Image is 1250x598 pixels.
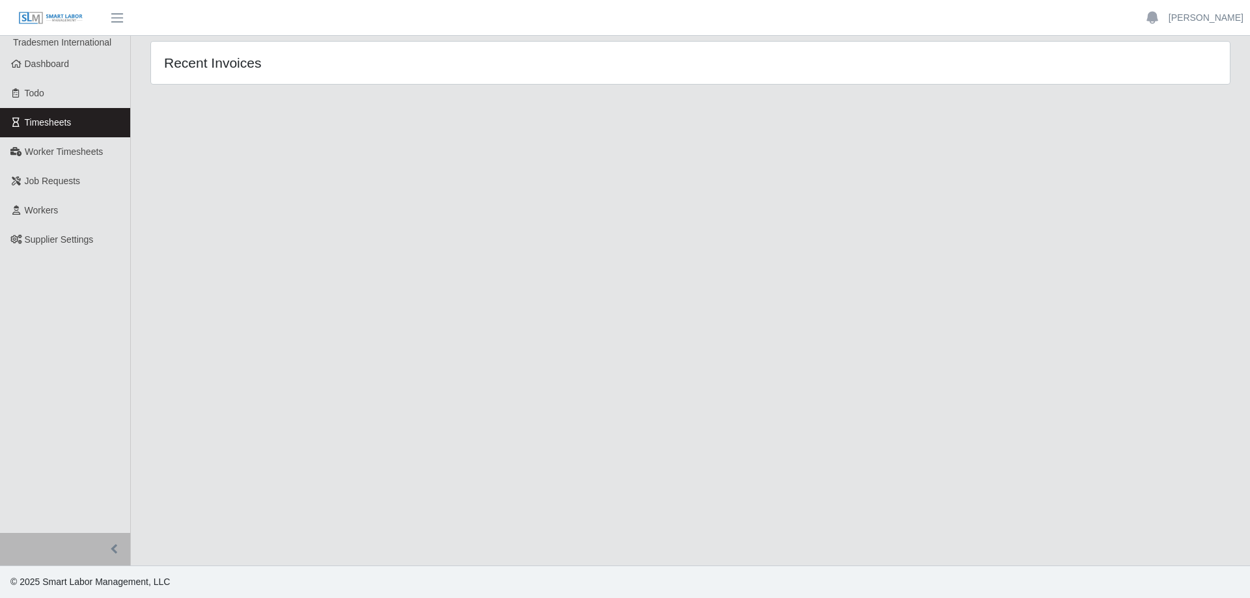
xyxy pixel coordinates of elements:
[1169,11,1243,25] a: [PERSON_NAME]
[25,88,44,98] span: Todo
[25,205,59,215] span: Workers
[10,577,170,587] span: © 2025 Smart Labor Management, LLC
[25,117,72,128] span: Timesheets
[25,234,94,245] span: Supplier Settings
[18,11,83,25] img: SLM Logo
[164,55,591,71] h4: Recent Invoices
[13,37,111,48] span: Tradesmen International
[25,59,70,69] span: Dashboard
[25,176,81,186] span: Job Requests
[25,146,103,157] span: Worker Timesheets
